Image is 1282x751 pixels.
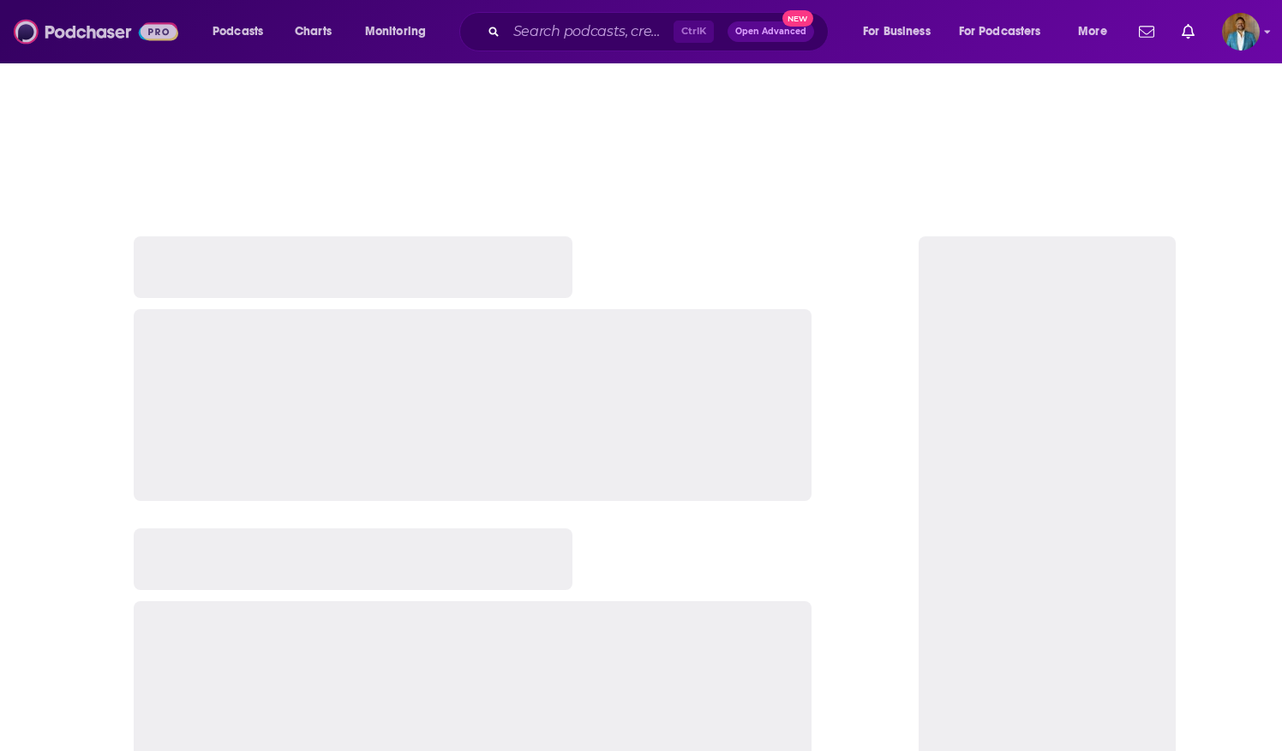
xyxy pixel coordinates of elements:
button: open menu [1066,18,1129,45]
button: open menu [948,18,1066,45]
button: open menu [851,18,952,45]
span: Open Advanced [735,27,806,36]
span: Ctrl K [674,21,714,43]
a: Show notifications dropdown [1175,17,1201,46]
span: For Business [863,20,931,44]
button: Open AdvancedNew [728,21,814,42]
a: Charts [284,18,342,45]
button: open menu [201,18,285,45]
input: Search podcasts, credits, & more... [506,18,674,45]
span: Podcasts [213,20,263,44]
span: Logged in as smortier42491 [1222,13,1260,51]
span: For Podcasters [959,20,1041,44]
span: Charts [295,20,332,44]
button: Show profile menu [1222,13,1260,51]
a: Show notifications dropdown [1132,17,1161,46]
span: More [1078,20,1107,44]
img: User Profile [1222,13,1260,51]
button: open menu [353,18,448,45]
span: New [782,10,813,27]
span: Monitoring [365,20,426,44]
div: Search podcasts, credits, & more... [476,12,845,51]
img: Podchaser - Follow, Share and Rate Podcasts [14,15,178,48]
